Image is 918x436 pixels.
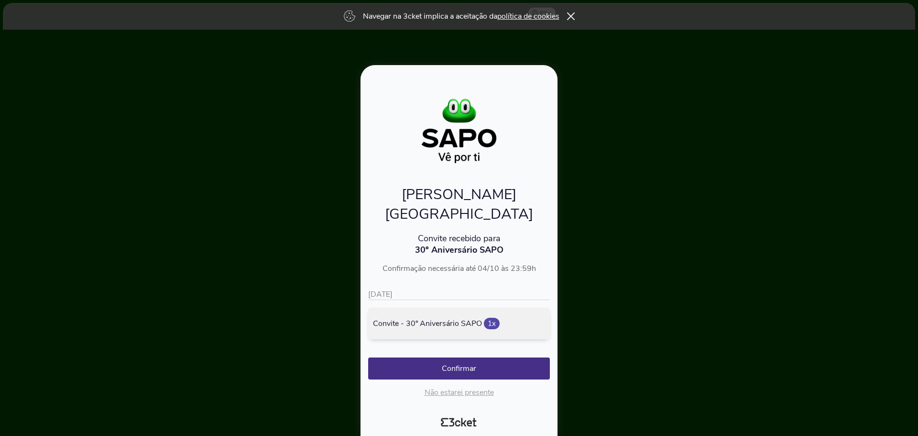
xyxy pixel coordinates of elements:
a: política de cookies [497,11,559,22]
span: Confirmação necessária até 04/10 às 23:59h [382,263,536,274]
p: Não estarei presente [368,387,550,398]
img: ba2d631dddca4bf4a7f17f952167b283.webp [395,95,523,167]
p: [PERSON_NAME][GEOGRAPHIC_DATA] [368,185,550,224]
span: 1x [484,318,500,329]
p: 30º Aniversário SAPO [368,244,550,256]
p: Navegar na 3cket implica a aceitação da [363,11,559,22]
p: Convite recebido para [368,233,550,244]
span: Convite - 30º Aniversário SAPO [373,318,482,329]
button: Confirmar [368,358,550,380]
p: [DATE] [368,289,550,300]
